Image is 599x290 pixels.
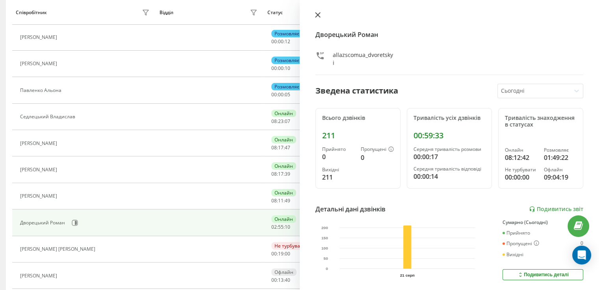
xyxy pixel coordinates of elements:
div: Середня тривалість відповіді [414,166,485,172]
div: Всього дзвінків [322,115,394,121]
span: 17 [278,171,284,177]
div: [PERSON_NAME] [PERSON_NAME] [20,246,97,252]
div: Седлецький Владислав [20,114,77,119]
div: [PERSON_NAME] [20,61,59,66]
div: Не турбувати [271,242,309,250]
div: : : [271,119,290,124]
span: 23 [278,118,284,125]
div: Онлайн [271,189,296,196]
span: 12 [285,38,290,45]
div: Вихідні [322,167,354,173]
text: 150 [321,236,328,240]
span: 11 [278,197,284,204]
div: : : [271,198,290,204]
div: [PERSON_NAME] [20,141,59,146]
div: 0 [361,153,394,162]
span: 00 [278,38,284,45]
div: [PERSON_NAME] [20,273,59,279]
span: 55 [278,224,284,230]
span: 10 [285,224,290,230]
div: 211 [322,173,354,182]
div: 00:00:14 [414,172,485,181]
div: Тривалість усіх дзвінків [414,115,485,121]
div: : : [271,277,290,283]
span: 49 [285,197,290,204]
div: : : [271,224,290,230]
span: 08 [271,171,277,177]
span: 00 [285,250,290,257]
span: 00 [271,277,277,283]
div: Розмовляє [271,30,302,37]
span: 00 [278,91,284,98]
div: Офлайн [271,268,297,276]
text: 100 [321,246,328,250]
div: : : [271,145,290,151]
div: Статус [267,10,283,15]
div: : : [271,66,290,71]
div: : : [271,92,290,97]
div: 00:00:17 [414,152,485,162]
div: Сумарно (Сьогодні) [503,220,583,225]
span: 47 [285,144,290,151]
div: Тривалість знаходження в статусах [505,115,577,128]
div: Пропущені [361,147,394,153]
span: 00 [271,91,277,98]
span: 40 [285,277,290,283]
div: 09:04:19 [544,173,577,182]
div: allazscomua_dvoretskyi [333,51,394,67]
span: 07 [285,118,290,125]
span: 39 [285,171,290,177]
div: Пропущені [503,240,539,247]
text: 50 [323,256,328,261]
div: [PERSON_NAME] [20,167,59,173]
span: 05 [285,91,290,98]
div: : : [271,39,290,44]
text: 0 [326,267,328,271]
div: Онлайн [271,162,296,170]
div: Середня тривалість розмови [414,147,485,152]
span: 08 [271,197,277,204]
div: : : [271,171,290,177]
div: 00:59:33 [414,131,485,140]
div: [PERSON_NAME] [20,193,59,199]
div: 0 [322,152,354,162]
span: 00 [278,65,284,72]
span: 00 [271,65,277,72]
div: 0 [580,240,583,247]
div: Онлайн [505,147,538,153]
div: Дворецький Роман [20,220,67,226]
a: Подивитись звіт [529,206,583,213]
div: [PERSON_NAME] [20,35,59,40]
div: Розмовляє [544,147,577,153]
span: 17 [278,144,284,151]
div: Вихідні [503,252,523,257]
div: 08:12:42 [505,153,538,162]
span: 10 [285,65,290,72]
div: Офлайн [544,167,577,173]
span: 00 [271,250,277,257]
div: Прийнято [322,147,354,152]
div: Розмовляє [271,83,302,90]
div: Онлайн [271,215,296,223]
div: Зведена статистика [315,85,398,97]
text: 21 серп [400,273,415,277]
span: 08 [271,144,277,151]
span: 00 [271,38,277,45]
span: 13 [278,277,284,283]
span: 08 [271,118,277,125]
div: Прийнято [503,230,530,236]
h4: Дворецький Роман [315,30,584,39]
div: Онлайн [271,110,296,117]
div: Не турбувати [505,167,538,173]
div: Детальні дані дзвінків [315,204,386,214]
button: Подивитись деталі [503,269,583,280]
div: 01:49:22 [544,153,577,162]
span: 19 [278,250,284,257]
div: Співробітник [16,10,47,15]
div: Відділ [159,10,173,15]
span: 02 [271,224,277,230]
div: 211 [322,131,394,140]
div: Подивитись деталі [517,272,569,278]
div: : : [271,251,290,257]
text: 200 [321,226,328,230]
